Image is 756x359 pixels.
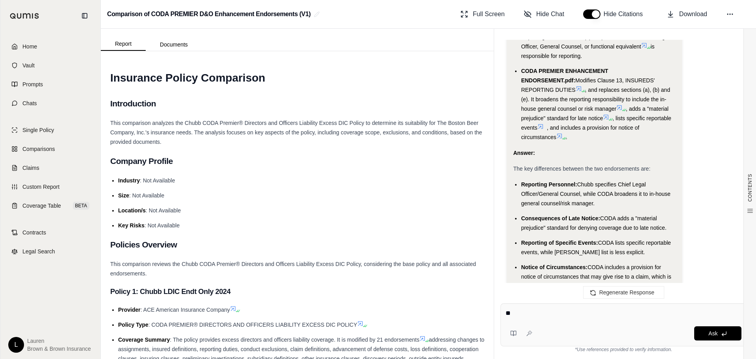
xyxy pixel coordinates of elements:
span: : ACE American Insurance Company [141,307,230,313]
span: Brown & Brown Insurance [27,345,91,353]
span: , and replaces sections (a), (b) and (e). It broadens the reporting responsibility to include the... [521,87,670,112]
span: : Not Available [140,177,175,184]
a: Claims [5,159,96,177]
button: Ask [694,326,741,340]
span: Legal Search [22,247,55,255]
span: Hide Chat [536,9,564,19]
img: Qumis Logo [10,13,39,19]
span: Full Screen [473,9,505,19]
span: CODA adds a "material prejudice" standard for denying coverage due to late notice. [521,215,666,231]
span: Notice of Circumstances: [521,264,587,270]
a: Legal Search [5,243,96,260]
span: : The policy provides excess directors and officers liability coverage. It is modified by 21 endo... [170,337,420,343]
button: Full Screen [457,6,508,22]
span: Coverage Summary [118,337,170,343]
h3: Policy 1: Chubb LDIC Endt Only 2024 [110,285,484,299]
span: This comparison analyzes the Chubb CODA Premier® Directors and Officers Liability Excess DIC Poli... [110,120,482,145]
span: This comparison reviews the Chubb CODA Premier® Directors and Officers Liability Excess DIC Polic... [110,261,476,277]
button: Collapse sidebar [78,9,91,22]
a: Vault [5,57,96,74]
h2: Introduction [110,95,484,112]
h2: Company Profile [110,153,484,169]
span: Chubb specifies Chief Legal Officer/General Counsel, while CODA broadens it to in-house general c... [521,181,671,206]
span: Regenerate Response [599,289,654,296]
span: , adds a "material prejudice" standard for late notice [521,106,669,121]
span: Ask [708,330,717,337]
span: Reporting Personnel: [521,181,577,188]
h2: Policies Overview [110,236,484,253]
span: Chats [22,99,37,107]
span: , which modifies Clause 13, Insureds' Reporting Duties, section (a). It specifies that the Chief ... [521,24,669,50]
span: Hide Citations [604,9,648,19]
button: Regenerate Response [583,286,664,299]
a: Comparisons [5,140,96,158]
a: Coverage TableBETA [5,197,96,214]
div: L [8,337,24,353]
span: Download [679,9,707,19]
button: Hide Chat [521,6,567,22]
a: Contracts [5,224,96,241]
span: Custom Report [22,183,59,191]
span: : CODA PREMIER® DIRECTORS AND OFFICERS LIABILITY EXCESS DIC POLICY [148,322,357,328]
span: Contracts [22,229,46,236]
span: Industry [118,177,140,184]
span: Coverage Table [22,202,61,210]
span: Comparisons [22,145,55,153]
span: Location/s [118,207,146,214]
span: Policy Type [118,322,148,328]
span: Single Policy [22,126,54,134]
div: *Use references provided to verify information. [500,346,747,353]
h2: Comparison of CODA PREMIER D&O Enhancement Endorsements (V1) [107,7,311,21]
span: , and includes a provision for notice of circumstances [521,125,639,140]
span: CODA lists specific reportable events, while [PERSON_NAME] list is less explicit. [521,240,671,255]
button: Report [101,37,146,51]
strong: Answer: [513,150,535,156]
span: Vault [22,61,35,69]
a: Single Policy [5,121,96,139]
span: : Not Available [145,222,180,229]
span: Home [22,43,37,50]
span: Size [118,192,129,199]
span: The key differences between the two endorsements are: [513,166,650,172]
h1: Insurance Policy Comparison [110,67,484,89]
span: : Not Available [129,192,164,199]
a: Chats [5,95,96,112]
span: Provider [118,307,141,313]
span: Key Risks [118,222,145,229]
a: Custom Report [5,178,96,195]
span: : Not Available [146,207,181,214]
span: CODA PREMIER ENHANCEMENT ENDORSEMENT.pdf: [521,68,608,84]
span: Lauren [27,337,91,345]
span: Claims [22,164,39,172]
span: . [566,134,567,140]
span: Consequences of Late Notice: [521,215,600,221]
span: is responsible for reporting. [521,43,654,59]
a: Prompts [5,76,96,93]
span: Modifies Clause 13, INSUREDS' REPORTING DUTIES [521,77,655,93]
button: Download [663,6,710,22]
span: CONTENTS [747,174,753,202]
a: Home [5,38,96,55]
span: Reporting of Specific Events: [521,240,598,246]
span: BETA [73,202,89,210]
span: CODA includes a provision for notice of circumstances that may give rise to a claim, which is abs... [521,264,671,289]
span: , lists specific reportable events [521,115,671,131]
span: Prompts [22,80,43,88]
button: Documents [146,38,202,51]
